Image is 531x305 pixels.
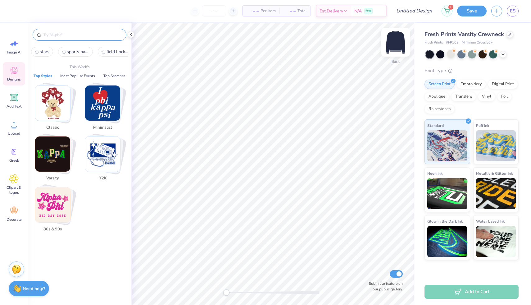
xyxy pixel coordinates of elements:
span: Per Item [261,8,276,14]
span: Decorate [7,217,21,222]
p: This Week's [70,64,90,70]
div: Vinyl [478,92,495,101]
input: – – [202,5,226,16]
span: N/A [354,8,362,14]
span: Greek [9,158,19,163]
img: 80s & 90s [35,187,70,222]
span: Varsity [43,175,63,182]
span: 80s & 90s [43,226,63,233]
span: Add Text [7,104,21,109]
button: stars0 [31,47,53,57]
label: Submit to feature on our public gallery. [365,281,403,292]
div: Print Type [424,67,519,74]
span: Designs [7,77,21,82]
span: stars [40,49,49,55]
button: Top Styles [32,73,54,79]
strong: Need help? [23,286,45,292]
div: Embroidery [456,80,486,89]
span: Total [297,8,307,14]
img: Classic [35,85,70,121]
button: Stack Card Button Minimalist [81,85,128,133]
img: Standard [427,130,467,161]
div: Foil [497,92,512,101]
span: – – [246,8,259,14]
span: Fresh Prints Varsity Crewneck [424,30,504,38]
img: Water based Ink [476,226,516,257]
button: 1 [442,6,452,16]
button: Stack Card Button Varsity [31,136,78,184]
button: Stack Card Button Classic [31,85,78,133]
div: Back [392,59,400,64]
div: Accessibility label [223,289,229,296]
span: Y2K [93,175,113,182]
div: Rhinestones [424,104,455,114]
input: Untitled Design [391,5,437,17]
span: Est. Delivery [320,8,343,14]
a: ES [507,6,519,16]
img: Back [383,30,408,55]
img: Y2K [85,136,120,172]
div: Screen Print [424,80,455,89]
span: Puff Ink [476,122,489,129]
span: – – [283,8,296,14]
button: Stack Card Button Y2K [81,136,128,184]
button: Stack Card Button 80s & 90s [31,187,78,235]
span: Free [365,9,371,13]
div: Digital Print [488,80,518,89]
img: Glow in the Dark Ink [427,226,467,257]
button: Top Searches [102,73,127,79]
span: Standard [427,122,444,129]
span: ES [510,7,515,15]
img: Minimalist [85,85,120,121]
span: Classic [43,125,63,131]
button: sports balls1 [58,47,93,57]
span: Clipart & logos [4,185,24,195]
img: Varsity [35,136,70,172]
span: Neon Ink [427,170,443,177]
span: Minimalist [93,125,113,131]
input: Try "Alpha" [43,32,122,38]
span: Metallic & Glitter Ink [476,170,513,177]
button: Most Popular Events [58,73,97,79]
span: # FP103 [446,40,459,45]
span: Image AI [7,50,21,55]
img: Metallic & Glitter Ink [476,178,516,209]
span: 1 [448,5,453,10]
span: Minimum Order: 50 + [462,40,493,45]
div: Applique [424,92,449,101]
div: Transfers [451,92,476,101]
button: field hockey2 [98,47,133,57]
span: field hockey [107,49,129,55]
span: Water based Ink [476,218,505,224]
img: Neon Ink [427,178,467,209]
span: Fresh Prints [424,40,443,45]
img: Puff Ink [476,130,516,161]
button: Save [457,6,487,16]
span: Glow in the Dark Ink [427,218,463,224]
span: sports balls [67,49,89,55]
span: Upload [8,131,20,136]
